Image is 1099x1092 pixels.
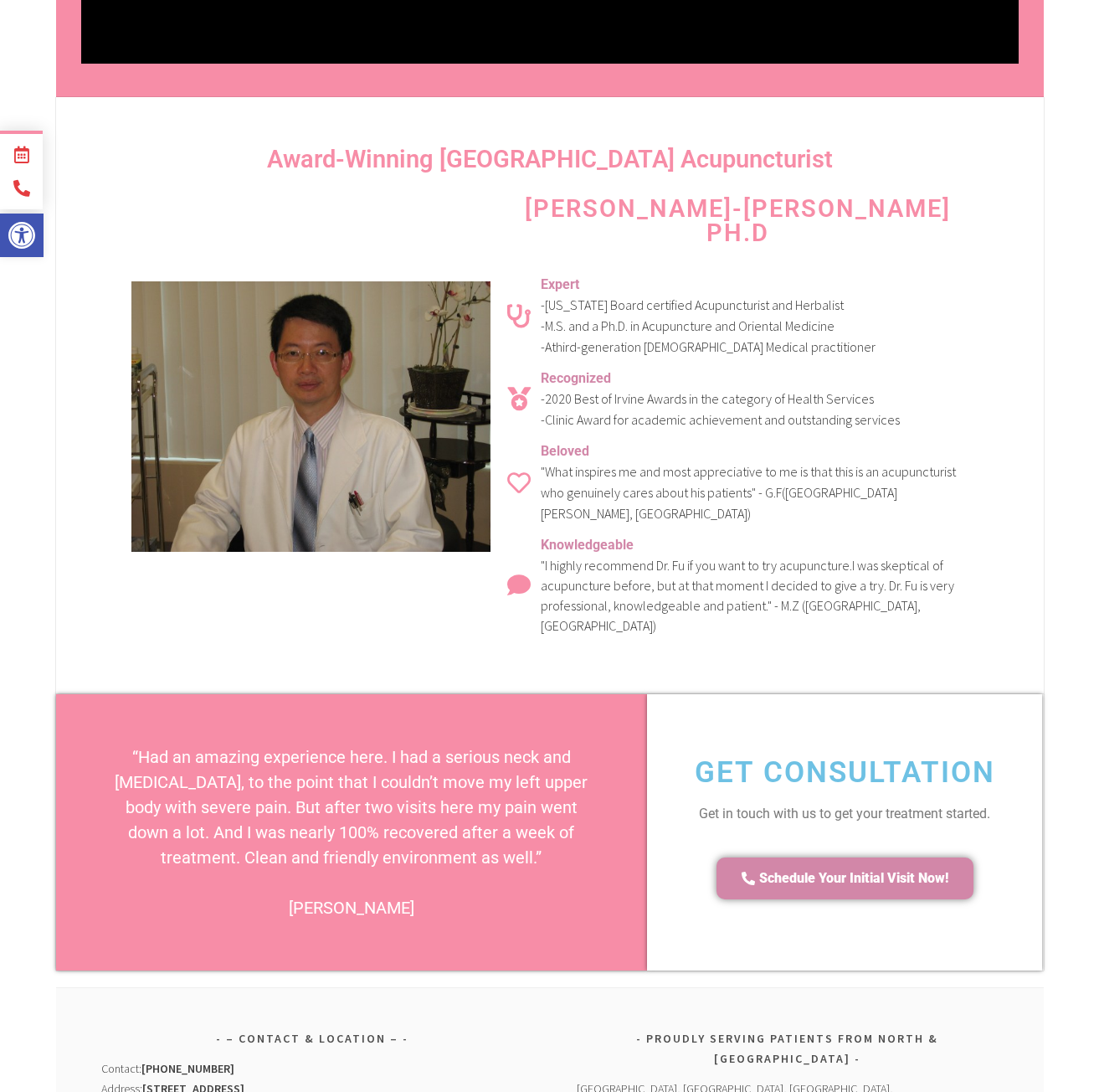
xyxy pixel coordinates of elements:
p: [PERSON_NAME] [106,895,598,920]
font: I was skeptical of acupuncture before, but at that moment I decided to give a try. Dr. Fu is very... [541,557,954,614]
font: M.S. and a Ph.D. in Acupuncture and Oriental Medicine [545,317,835,334]
h3: Get Consultation [660,758,1030,787]
font: 2020 Best of Irvine Awards in the category of Health Services [545,390,874,407]
h3: – Contact & Location – [101,1028,522,1048]
font: [US_STATE] Board certified Acupuncturist and Herbalist [545,296,844,313]
b: Beloved [541,443,589,459]
h3: [PERSON_NAME]-[PERSON_NAME] Ph.D [507,197,968,245]
p: “Had an amazing experience here. I had a serious neck and [MEDICAL_DATA], to the point that I cou... [106,744,598,870]
font: I highly recommend Dr. Fu if you want to try acupuncture. [545,557,852,574]
b: [PHONE_NUMBER] [141,1061,234,1076]
font: - [541,296,545,313]
font: " [541,557,545,574]
font: -Clinic Award for academic achievement and outstanding services [541,411,900,428]
font: - [541,317,545,334]
p: Get in touch with us to get your treatment started. [655,804,1034,824]
b: Knowledgeable [541,537,634,553]
span: Schedule Your Initial Visit Now! [759,870,948,888]
img: best acupuncturist in irvine [131,281,491,551]
p: Award-Winning [GEOGRAPHIC_DATA] Acupuncturist [81,147,1019,172]
b: Recognized [541,370,611,386]
span: -A [541,338,552,355]
span: "What inspires me and most appreciative to me is that this is an acupuncturist who genuinely care... [541,463,956,501]
font: third-generation [DEMOGRAPHIC_DATA] Medical practitioner [552,338,876,355]
span: - [541,390,545,407]
a: Schedule Your Initial Visit Now! [716,858,973,900]
b: Expert [541,276,579,292]
h3: PROUDLY SERVING PATIENTS FROM NORTH & [GEOGRAPHIC_DATA] [577,1028,998,1069]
